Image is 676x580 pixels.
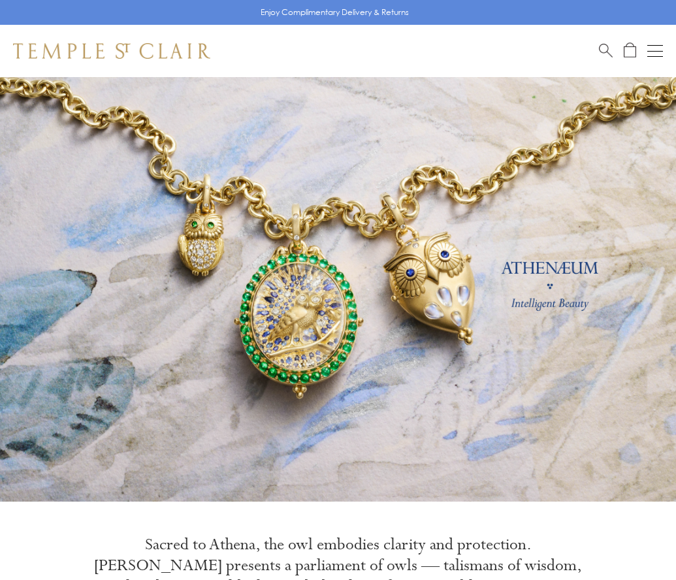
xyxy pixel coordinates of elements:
button: Open navigation [647,43,663,59]
a: Search [599,42,613,59]
img: Temple St. Clair [13,43,210,59]
p: Enjoy Complimentary Delivery & Returns [261,6,409,19]
a: Open Shopping Bag [624,42,636,59]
